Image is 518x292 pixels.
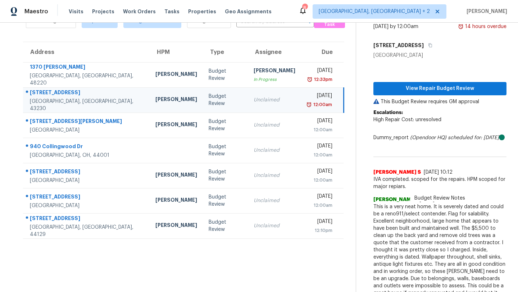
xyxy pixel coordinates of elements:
[254,172,295,179] div: Unclaimed
[188,8,216,15] span: Properties
[24,8,48,15] span: Maestro
[155,121,197,130] div: [PERSON_NAME]
[30,127,144,134] div: [GEOGRAPHIC_DATA]
[313,76,332,83] div: 12:33pm
[30,143,144,152] div: 940 Collingwood Dr
[30,177,144,184] div: [GEOGRAPHIC_DATA]
[209,68,242,82] div: Budget Review
[155,222,197,231] div: [PERSON_NAME]
[155,70,197,79] div: [PERSON_NAME]
[30,224,144,238] div: [GEOGRAPHIC_DATA], [GEOGRAPHIC_DATA], 44129
[319,8,430,15] span: [GEOGRAPHIC_DATA], [GEOGRAPHIC_DATA] + 2
[307,202,333,209] div: 12:00am
[209,219,242,233] div: Budget Review
[314,13,345,28] button: Create a Task
[307,142,333,151] div: [DATE]
[312,101,332,108] div: 12:00am
[30,152,144,159] div: [GEOGRAPHIC_DATA], OH, 44001
[30,98,144,112] div: [GEOGRAPHIC_DATA], [GEOGRAPHIC_DATA], 43230
[150,42,203,62] th: HPM
[307,151,333,159] div: 12:00am
[30,63,144,72] div: 1370 [PERSON_NAME]
[373,169,421,176] span: [PERSON_NAME] S
[30,215,144,224] div: [STREET_ADDRESS]
[254,122,295,129] div: Unclaimed
[410,135,446,140] i: (Opendoor HQ)
[209,143,242,158] div: Budget Review
[30,168,144,177] div: [STREET_ADDRESS]
[209,93,242,107] div: Budget Review
[225,8,272,15] span: Geo Assignments
[307,126,333,133] div: 12:00am
[424,170,453,175] span: [DATE] 10:12
[203,42,248,62] th: Type
[373,176,506,190] span: IVA completed. scoped for the repairs. HPM scoped for major repiars.
[155,171,197,180] div: [PERSON_NAME]
[209,193,242,208] div: Budget Review
[302,4,307,12] div: 8
[69,8,83,15] span: Visits
[155,196,197,205] div: [PERSON_NAME]
[301,42,344,62] th: Due
[248,42,301,62] th: Assignee
[307,117,333,126] div: [DATE]
[379,84,501,93] span: View Repair Budget Review
[30,202,144,209] div: [GEOGRAPHIC_DATA]
[373,98,506,105] p: This Budget Review requires GM approval
[30,72,144,87] div: [GEOGRAPHIC_DATA], [GEOGRAPHIC_DATA], 48220
[307,218,333,227] div: [DATE]
[373,196,417,203] span: [PERSON_NAME]
[373,110,403,115] b: Escalations:
[307,177,333,184] div: 12:00am
[30,193,144,202] div: [STREET_ADDRESS]
[307,193,333,202] div: [DATE]
[373,134,506,141] div: Dummy_report
[209,168,242,183] div: Budget Review
[155,96,197,105] div: [PERSON_NAME]
[307,76,313,83] img: Overdue Alarm Icon
[373,23,418,30] div: [DATE] by 12:00am
[254,67,295,76] div: [PERSON_NAME]
[306,101,312,108] img: Overdue Alarm Icon
[164,9,180,14] span: Tasks
[254,197,295,204] div: Unclaimed
[307,168,333,177] div: [DATE]
[424,39,433,52] button: Copy Address
[307,227,333,234] div: 12:10pm
[448,135,499,140] i: scheduled for: [DATE]
[307,92,332,101] div: [DATE]
[373,82,506,95] button: View Repair Budget Review
[254,76,295,83] div: In Progress
[254,147,295,154] div: Unclaimed
[254,222,295,229] div: Unclaimed
[30,89,144,98] div: [STREET_ADDRESS]
[123,8,156,15] span: Work Orders
[209,118,242,132] div: Budget Review
[464,23,506,30] div: 14 hours overdue
[92,8,114,15] span: Projects
[254,96,295,104] div: Unclaimed
[373,42,424,49] h5: [STREET_ADDRESS]
[307,67,333,76] div: [DATE]
[419,197,447,202] span: [DATE] 15:17
[464,8,507,15] span: [PERSON_NAME]
[458,23,464,30] img: Overdue Alarm Icon
[30,118,144,127] div: [STREET_ADDRESS][PERSON_NAME]
[23,42,150,62] th: Address
[373,52,506,59] div: [GEOGRAPHIC_DATA]
[373,117,441,122] span: High Repair Cost: unresolved
[410,195,469,202] span: Budget Review Notes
